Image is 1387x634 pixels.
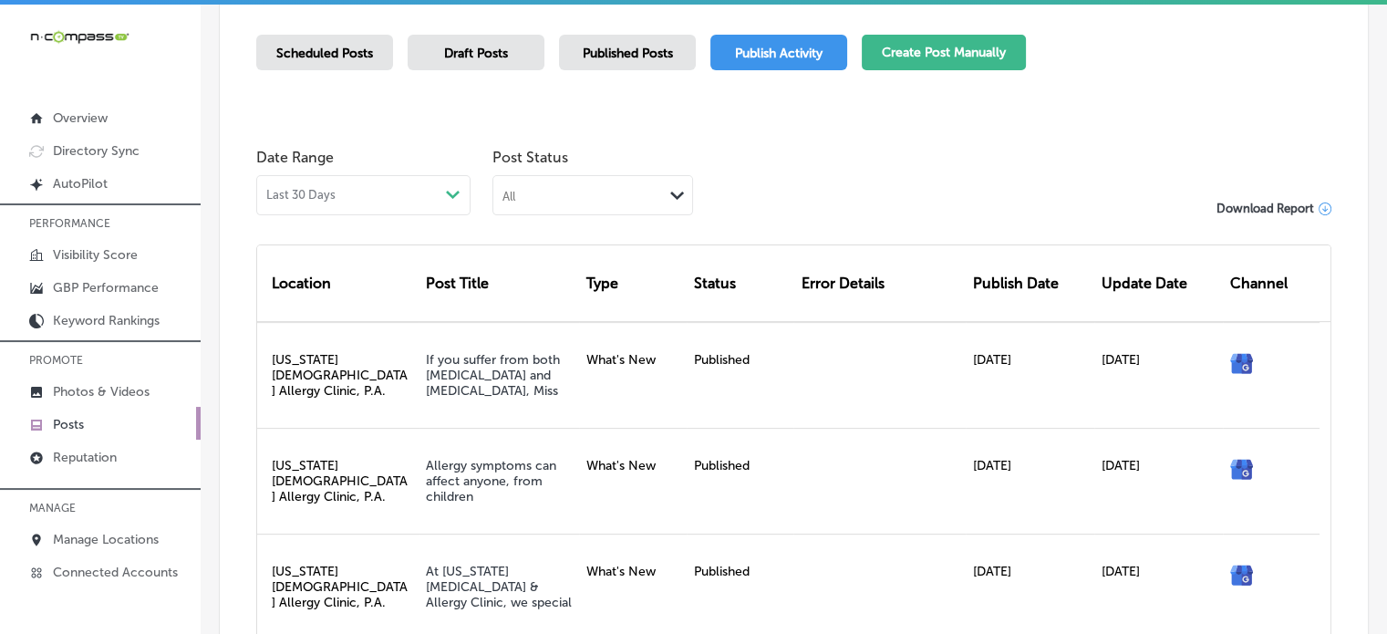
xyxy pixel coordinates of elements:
[426,352,560,399] a: If you suffer from both [MEDICAL_DATA] and [MEDICAL_DATA], Miss
[257,428,419,534] div: [US_STATE] [DEMOGRAPHIC_DATA] Allergy Clinic, P.A.
[53,110,108,126] p: Overview
[257,322,419,428] div: [US_STATE] [DEMOGRAPHIC_DATA] Allergy Clinic, P.A.
[735,46,823,61] span: Publish Activity
[583,46,673,61] span: Published Posts
[966,322,1094,428] div: [DATE]
[579,428,687,534] div: What's New
[1094,245,1223,321] div: Update Date
[492,149,693,166] span: Post Status
[419,245,580,321] div: Post Title
[793,245,965,321] div: Error Details
[53,565,178,580] p: Connected Accounts
[579,245,687,321] div: Type
[53,384,150,400] p: Photos & Videos
[444,46,508,61] span: Draft Posts
[687,322,794,428] div: Published
[1223,245,1320,321] div: Channel
[966,428,1094,534] div: [DATE]
[687,245,794,321] div: Status
[53,280,159,296] p: GBP Performance
[1094,322,1223,428] div: [DATE]
[1216,202,1314,215] span: Download Report
[53,450,117,465] p: Reputation
[29,28,129,46] img: 660ab0bf-5cc7-4cb8-ba1c-48b5ae0f18e60NCTV_CLogo_TV_Black_-500x88.png
[256,149,334,166] label: Date Range
[53,417,84,432] p: Posts
[862,35,1026,70] button: Create Post Manually
[502,188,515,203] div: All
[966,245,1094,321] div: Publish Date
[426,458,556,504] a: Allergy symptoms can affect anyone, from children
[276,46,373,61] span: Scheduled Posts
[1094,428,1223,534] div: [DATE]
[53,143,140,159] p: Directory Sync
[687,428,794,534] div: Published
[257,245,419,321] div: Location
[579,322,687,428] div: What's New
[426,564,572,610] a: At [US_STATE] [MEDICAL_DATA] & Allergy Clinic, we special
[53,532,159,547] p: Manage Locations
[266,188,336,203] span: Last 30 Days
[53,313,160,328] p: Keyword Rankings
[53,176,108,192] p: AutoPilot
[53,247,138,263] p: Visibility Score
